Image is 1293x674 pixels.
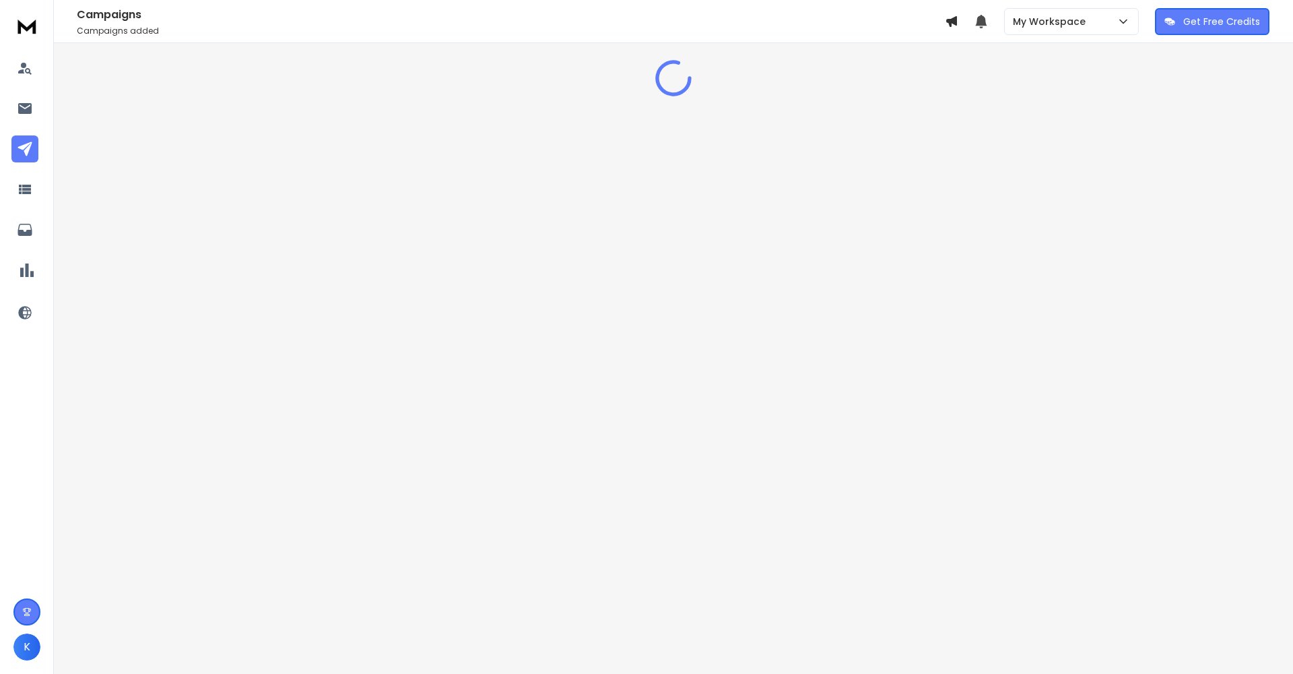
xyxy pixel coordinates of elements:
button: K [13,634,40,661]
img: logo [13,13,40,38]
p: Get Free Credits [1183,15,1260,28]
p: My Workspace [1013,15,1091,28]
p: Campaigns added [77,26,945,36]
h1: Campaigns [77,7,945,23]
button: Get Free Credits [1155,8,1269,35]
